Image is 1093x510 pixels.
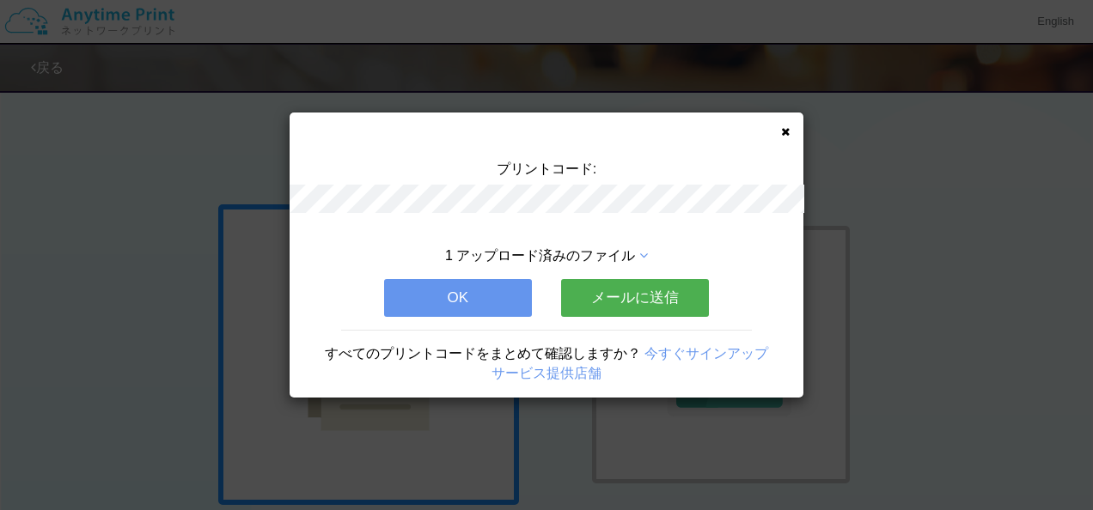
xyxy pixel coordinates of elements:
button: OK [384,279,532,317]
a: サービス提供店舗 [492,366,601,380]
span: すべてのプリントコードをまとめて確認しますか？ [325,346,641,361]
button: メールに送信 [561,279,709,317]
span: 1 アップロード済みのファイル [445,248,635,263]
a: 今すぐサインアップ [644,346,768,361]
span: プリントコード: [497,161,596,176]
